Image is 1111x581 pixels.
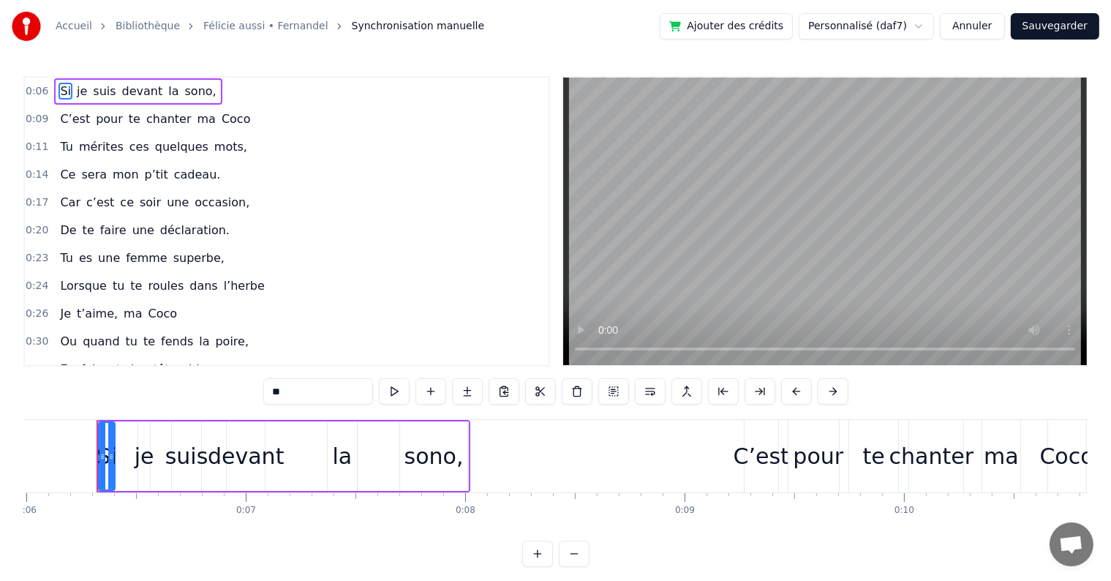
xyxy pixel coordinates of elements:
[165,194,190,211] span: une
[56,19,484,34] nav: breadcrumb
[173,166,222,183] span: cadeau.
[26,362,48,377] span: 0:31
[151,361,184,378] span: têtes
[75,83,88,100] span: je
[59,305,72,322] span: Je
[97,440,116,473] div: Si
[26,307,48,321] span: 0:26
[99,222,128,239] span: faire
[26,279,48,293] span: 0:24
[26,334,48,349] span: 0:30
[131,222,156,239] span: une
[121,83,165,100] span: devant
[352,19,485,34] span: Synchronisation manuelle
[940,13,1004,40] button: Annuler
[81,222,96,239] span: te
[81,333,121,350] span: quand
[197,333,211,350] span: la
[59,166,77,183] span: Ce
[59,110,91,127] span: C’est
[75,305,119,322] span: t’aime,
[159,222,231,239] span: déclaration.
[118,194,135,211] span: ce
[138,194,162,211] span: soir
[111,166,140,183] span: mon
[143,166,170,183] span: p’tit
[127,110,142,127] span: te
[214,333,251,350] span: poire,
[116,19,180,34] a: Bibliothèque
[203,19,328,34] a: Félicie aussi • Fernandel
[660,13,793,40] button: Ajouter des crédits
[26,112,48,127] span: 0:09
[145,110,193,127] span: chanter
[236,505,256,517] div: 0:07
[26,251,48,266] span: 0:23
[220,110,252,127] span: Coco
[80,361,122,378] span: faisant
[734,440,789,473] div: C’est
[404,440,464,473] div: sono,
[26,168,48,182] span: 0:14
[184,83,218,100] span: sono,
[26,195,48,210] span: 0:17
[147,305,179,322] span: Coco
[1050,522,1093,566] div: Ouvrir le chat
[124,333,139,350] span: tu
[97,250,121,266] span: une
[122,305,143,322] span: ma
[12,12,41,41] img: youka
[17,505,37,517] div: 0:06
[78,250,94,266] span: es
[456,505,475,517] div: 0:08
[124,250,169,266] span: femme
[332,440,352,473] div: la
[165,440,208,473] div: suis
[26,84,48,99] span: 0:06
[135,440,154,473] div: je
[213,138,249,155] span: mots,
[222,277,266,294] span: l’herbe
[85,194,116,211] span: c’est
[125,361,148,378] span: des
[984,440,1019,473] div: ma
[56,19,92,34] a: Accueil
[59,250,74,266] span: Tu
[187,361,237,378] span: bizarres
[91,83,117,100] span: suis
[59,361,76,378] span: En
[80,166,108,183] span: sera
[129,277,143,294] span: te
[59,138,74,155] span: Tu
[167,83,180,100] span: la
[128,138,151,155] span: ces
[1040,440,1094,473] div: Coco
[793,440,843,473] div: pour
[675,505,695,517] div: 0:09
[111,277,126,294] span: tu
[863,440,885,473] div: te
[26,223,48,238] span: 0:20
[188,277,219,294] span: dans
[59,194,82,211] span: Car
[59,222,78,239] span: De
[196,110,217,127] span: ma
[78,138,125,155] span: mérites
[59,333,78,350] span: Ou
[94,110,124,127] span: pour
[154,138,210,155] span: quelques
[159,333,195,350] span: fends
[146,277,185,294] span: roules
[59,83,72,100] span: Si
[193,194,251,211] span: occasion,
[895,505,914,517] div: 0:10
[172,250,226,266] span: superbe,
[142,333,157,350] span: te
[208,440,284,473] div: devant
[26,140,48,154] span: 0:11
[1011,13,1099,40] button: Sauvegarder
[59,277,108,294] span: Lorsque
[889,440,973,473] div: chanter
